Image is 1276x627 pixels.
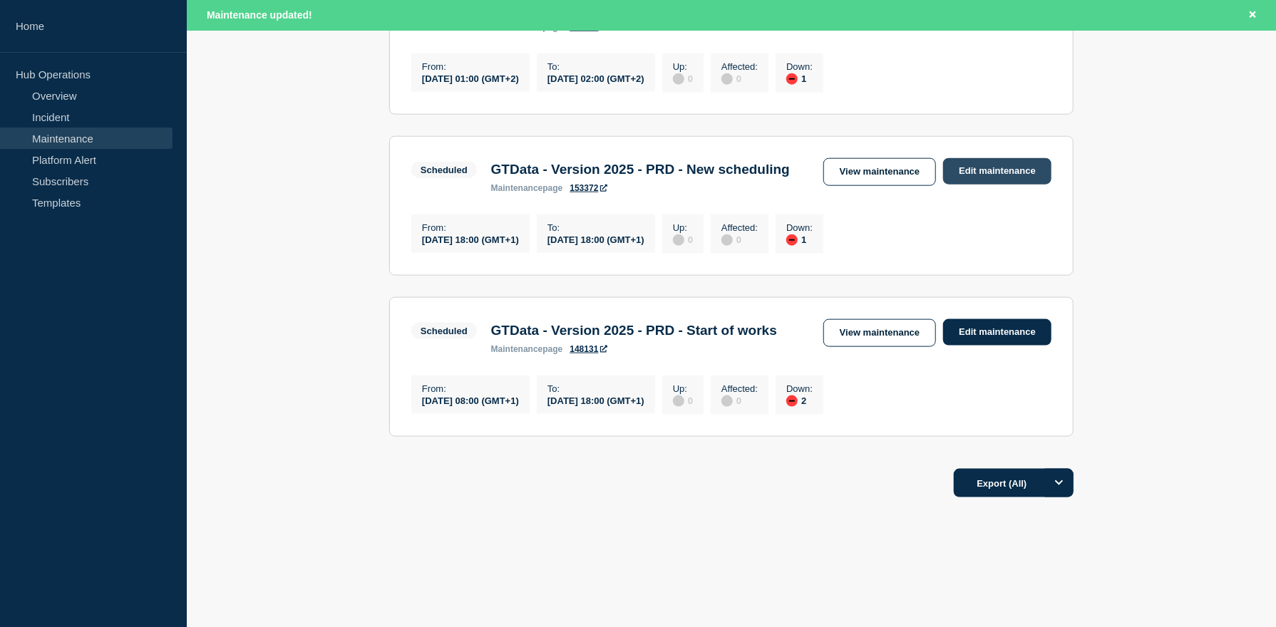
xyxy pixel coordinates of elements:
[721,222,758,233] p: Affected :
[421,326,468,336] div: Scheduled
[943,319,1051,346] a: Edit maintenance
[422,72,519,84] div: [DATE] 01:00 (GMT+2)
[721,73,733,85] div: disabled
[491,183,543,193] span: maintenance
[721,233,758,246] div: 0
[570,183,607,193] a: 153372
[1244,7,1262,24] button: Close banner
[491,162,790,177] h3: GTData - Version 2025 - PRD - New scheduling
[1045,469,1074,497] button: Options
[673,234,684,246] div: disabled
[673,233,693,246] div: 0
[721,61,758,72] p: Affected :
[786,394,813,407] div: 2
[422,222,519,233] p: From :
[547,233,644,245] div: [DATE] 18:00 (GMT+1)
[786,383,813,394] p: Down :
[673,394,693,407] div: 0
[943,158,1051,185] a: Edit maintenance
[491,323,777,338] h3: GTData - Version 2025 - PRD - Start of works
[786,234,798,246] div: down
[721,383,758,394] p: Affected :
[547,394,644,406] div: [DATE] 18:00 (GMT+1)
[786,222,813,233] p: Down :
[673,395,684,407] div: disabled
[673,72,693,85] div: 0
[786,73,798,85] div: down
[786,61,813,72] p: Down :
[954,469,1074,497] button: Export (All)
[547,61,644,72] p: To :
[721,395,733,407] div: disabled
[491,344,563,354] p: page
[422,61,519,72] p: From :
[721,72,758,85] div: 0
[207,9,312,21] span: Maintenance updated!
[547,72,644,84] div: [DATE] 02:00 (GMT+2)
[786,72,813,85] div: 1
[421,165,468,175] div: Scheduled
[422,233,519,245] div: [DATE] 18:00 (GMT+1)
[547,222,644,233] p: To :
[673,61,693,72] p: Up :
[422,394,519,406] div: [DATE] 08:00 (GMT+1)
[786,395,798,407] div: down
[823,158,936,186] a: View maintenance
[673,383,693,394] p: Up :
[570,344,607,354] a: 148131
[823,319,936,347] a: View maintenance
[491,183,563,193] p: page
[721,234,733,246] div: disabled
[673,222,693,233] p: Up :
[491,344,543,354] span: maintenance
[422,383,519,394] p: From :
[547,383,644,394] p: To :
[673,73,684,85] div: disabled
[721,394,758,407] div: 0
[786,233,813,246] div: 1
